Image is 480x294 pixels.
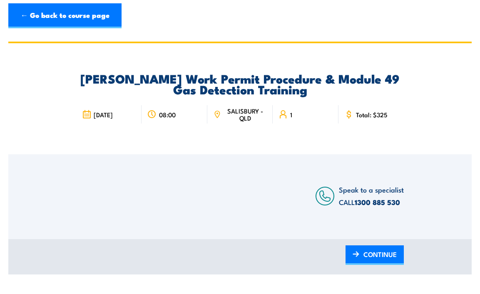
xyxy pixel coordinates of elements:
[356,111,388,118] span: Total: $325
[224,107,267,121] span: SALISBURY - QLD
[290,111,292,118] span: 1
[159,111,176,118] span: 08:00
[346,245,404,265] a: CONTINUE
[94,111,113,118] span: [DATE]
[8,3,122,28] a: ← Go back to course page
[363,243,397,265] span: CONTINUE
[355,197,400,208] a: 1300 885 530
[339,184,404,207] span: Speak to a specialist CALL
[76,73,404,94] h2: [PERSON_NAME] Work Permit Procedure & Module 49 Gas Detection Training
